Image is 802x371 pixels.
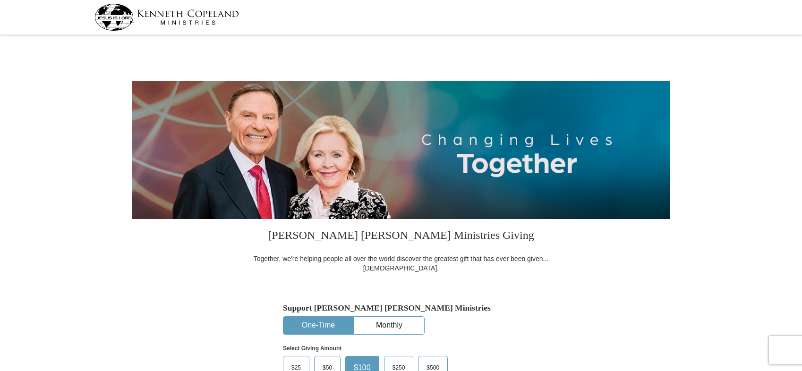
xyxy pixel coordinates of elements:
h5: Support [PERSON_NAME] [PERSON_NAME] Ministries [283,303,519,313]
img: kcm-header-logo.svg [94,4,239,31]
button: One-Time [283,317,353,334]
h3: [PERSON_NAME] [PERSON_NAME] Ministries Giving [247,219,555,254]
button: Monthly [354,317,424,334]
strong: Select Giving Amount [283,345,341,352]
div: Together, we're helping people all over the world discover the greatest gift that has ever been g... [247,254,555,273]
